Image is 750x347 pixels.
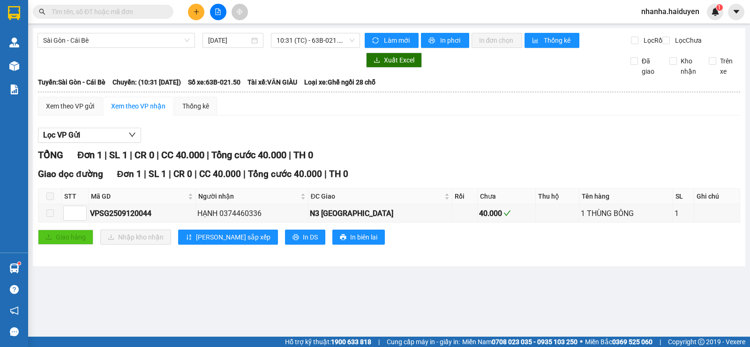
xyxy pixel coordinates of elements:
[173,169,192,179] span: CR 0
[718,4,721,11] span: 1
[293,149,313,161] span: TH 0
[452,189,477,204] th: Rồi
[38,169,103,179] span: Giao dọc đường
[428,37,436,45] span: printer
[366,53,422,68] button: downloadXuất Excel
[503,209,511,217] span: check
[9,61,19,71] img: warehouse-icon
[640,35,665,46] span: Lọc Rồi
[8,6,20,20] img: logo-vxr
[634,6,707,17] span: nhanha.haiduyen
[188,4,204,20] button: plus
[9,263,19,273] img: warehouse-icon
[211,149,286,161] span: Tổng cước 40.000
[43,129,80,141] span: Lọc VP Gửi
[52,7,162,17] input: Tìm tên, số ĐT hoặc mã đơn
[304,77,375,87] span: Loại xe: Ghế ngồi 28 chỗ
[157,149,159,161] span: |
[277,33,354,47] span: 10:31 (TC) - 63B-021.50
[46,101,94,111] div: Xem theo VP gửi
[197,208,306,219] div: HẠNH 0374460336
[421,33,469,48] button: printerIn phơi
[698,339,705,345] span: copyright
[208,35,250,46] input: 12/09/2025
[544,35,572,46] span: Thống kê
[62,189,89,204] th: STT
[39,8,45,15] span: search
[384,55,414,65] span: Xuất Excel
[525,33,579,48] button: bar-chartThống kê
[188,77,240,87] span: Số xe: 63B-021.50
[195,169,197,179] span: |
[199,169,241,179] span: CC 40.000
[10,285,19,294] span: question-circle
[677,56,701,77] span: Kho nhận
[128,131,136,139] span: down
[109,149,127,161] span: SL 1
[462,337,577,347] span: Miền Nam
[38,78,105,86] b: Tuyến: Sài Gòn - Cái Bè
[169,169,171,179] span: |
[9,38,19,47] img: warehouse-icon
[311,191,443,201] span: ĐC Giao
[144,169,146,179] span: |
[90,208,194,219] div: VPSG2509120044
[365,33,419,48] button: syncLàm mới
[111,101,165,111] div: Xem theo VP nhận
[38,230,93,245] button: uploadGiao hàng
[182,101,209,111] div: Thống kê
[248,169,322,179] span: Tổng cước 40.000
[285,337,371,347] span: Hỗ trợ kỹ thuật:
[660,337,661,347] span: |
[285,230,325,245] button: printerIn DS
[303,232,318,242] span: In DS
[186,234,192,241] span: sort-ascending
[292,234,299,241] span: printer
[112,77,181,87] span: Chuyến: (10:31 [DATE])
[207,149,209,161] span: |
[215,8,221,15] span: file-add
[289,149,291,161] span: |
[332,230,385,245] button: printerIn biên lai
[117,169,142,179] span: Đơn 1
[161,149,204,161] span: CC 40.000
[10,327,19,336] span: message
[9,85,19,94] img: solution-icon
[440,35,462,46] span: In phơi
[329,169,348,179] span: TH 0
[243,169,246,179] span: |
[193,8,200,15] span: plus
[198,191,298,201] span: Người nhận
[384,35,411,46] span: Làm mới
[374,57,380,64] span: download
[378,337,380,347] span: |
[135,149,154,161] span: CR 0
[638,56,662,77] span: Đã giao
[711,8,720,16] img: icon-new-feature
[671,35,703,46] span: Lọc Chưa
[232,4,248,20] button: aim
[38,149,63,161] span: TỔNG
[91,191,186,201] span: Mã GD
[612,338,652,346] strong: 0369 525 060
[130,149,132,161] span: |
[77,149,102,161] span: Đơn 1
[478,189,536,204] th: Chưa
[236,8,243,15] span: aim
[350,232,377,242] span: In biên lai
[716,4,723,11] sup: 1
[196,232,270,242] span: [PERSON_NAME] sắp xếp
[43,33,189,47] span: Sài Gòn - Cái Bè
[732,8,741,16] span: caret-down
[178,230,278,245] button: sort-ascending[PERSON_NAME] sắp xếp
[716,56,741,77] span: Trên xe
[387,337,460,347] span: Cung cấp máy in - giấy in:
[247,77,297,87] span: Tài xế: VĂN GIÀU
[728,4,744,20] button: caret-down
[673,189,694,204] th: SL
[479,208,534,219] div: 40.000
[324,169,327,179] span: |
[372,37,380,45] span: sync
[310,208,451,219] div: N3 [GEOGRAPHIC_DATA]
[331,338,371,346] strong: 1900 633 818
